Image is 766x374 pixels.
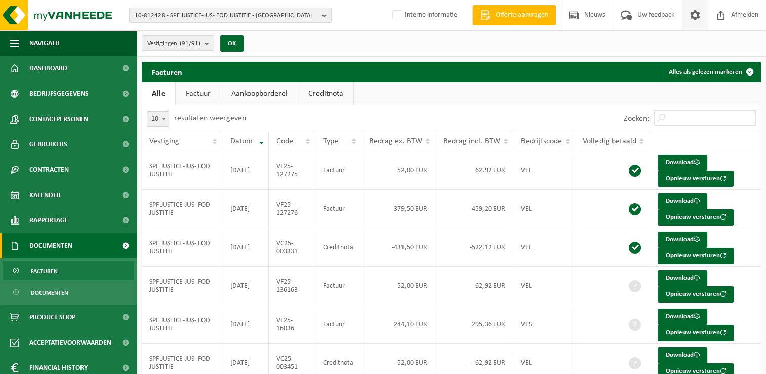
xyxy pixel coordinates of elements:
span: Bedrag ex. BTW [369,137,422,145]
td: SPF JUSTICE-JUS- FOD JUSTITIE [142,228,222,267]
span: Vestiging [149,137,179,145]
td: Factuur [315,190,361,228]
td: VEL [513,151,575,190]
td: 379,50 EUR [361,190,435,228]
span: Documenten [29,233,72,258]
td: VF25-127275 [269,151,315,190]
span: Bedrag incl. BTW [443,137,500,145]
span: Bedrijfsgegevens [29,81,89,106]
span: Vestigingen [147,36,200,51]
span: Contactpersonen [29,106,88,132]
button: Opnieuw versturen [658,286,734,303]
span: Code [276,137,293,145]
count: (91/91) [180,40,200,47]
td: Factuur [315,305,361,344]
td: [DATE] [222,305,268,344]
td: [DATE] [222,151,268,190]
label: Zoeken: [624,115,649,123]
td: SPF JUSTICE-JUS- FOD JUSTITIE [142,151,222,190]
a: Offerte aanvragen [472,5,556,25]
td: SPF JUSTICE-JUS- FOD JUSTITIE [142,267,222,305]
td: 62,92 EUR [435,151,513,190]
span: Volledig betaald [583,137,636,145]
span: Datum [230,137,252,145]
span: Navigatie [29,30,61,56]
label: resultaten weergeven [174,114,246,122]
button: OK [220,35,244,52]
td: VF25-136163 [269,267,315,305]
td: Factuur [315,267,361,305]
td: SPF JUSTICE-JUS- FOD JUSTITIE [142,190,222,228]
td: [DATE] [222,267,268,305]
span: Bedrijfscode [521,137,562,145]
td: 244,10 EUR [361,305,435,344]
a: Documenten [3,283,134,302]
span: Facturen [31,261,58,281]
span: 10-812428 - SPF JUSTICE-JUS- FOD JUSTITIE - [GEOGRAPHIC_DATA] [135,8,318,23]
a: Creditnota [298,82,353,105]
td: 62,92 EUR [435,267,513,305]
td: VEL [513,267,575,305]
button: Opnieuw versturen [658,325,734,341]
span: Product Shop [29,305,75,330]
span: Type [323,137,338,145]
button: Opnieuw versturen [658,209,734,226]
h2: Facturen [142,62,192,82]
a: Download [658,270,707,286]
button: Vestigingen(91/91) [142,35,214,51]
a: Aankoopborderel [221,82,298,105]
td: VF25-127276 [269,190,315,228]
td: VES [513,305,575,344]
td: Creditnota [315,228,361,267]
td: 52,00 EUR [361,151,435,190]
td: 52,00 EUR [361,267,435,305]
td: -431,50 EUR [361,228,435,267]
td: -522,12 EUR [435,228,513,267]
span: 10 [147,112,169,126]
td: SPF JUSTICE-JUS- FOD JUSTITIE [142,305,222,344]
td: 459,20 EUR [435,190,513,228]
td: [DATE] [222,190,268,228]
button: Opnieuw versturen [658,171,734,187]
span: 10 [147,111,169,127]
label: Interne informatie [390,8,457,23]
span: Acceptatievoorwaarden [29,330,111,355]
button: Opnieuw versturen [658,248,734,264]
td: Factuur [315,151,361,190]
td: VC25-003331 [269,228,315,267]
a: Facturen [3,261,134,280]
a: Download [658,232,707,248]
a: Factuur [176,82,221,105]
span: Documenten [31,283,68,303]
button: 10-812428 - SPF JUSTICE-JUS- FOD JUSTITIE - [GEOGRAPHIC_DATA] [129,8,332,23]
a: Download [658,347,707,363]
a: Download [658,309,707,325]
td: 295,36 EUR [435,305,513,344]
span: Gebruikers [29,132,67,157]
td: VEL [513,228,575,267]
span: Offerte aanvragen [493,10,551,20]
td: VF25-16036 [269,305,315,344]
a: Download [658,193,707,209]
td: VEL [513,190,575,228]
td: [DATE] [222,228,268,267]
span: Contracten [29,157,69,182]
button: Alles als gelezen markeren [661,62,760,82]
a: Alle [142,82,175,105]
span: Kalender [29,182,61,208]
a: Download [658,155,707,171]
span: Rapportage [29,208,68,233]
span: Dashboard [29,56,67,81]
